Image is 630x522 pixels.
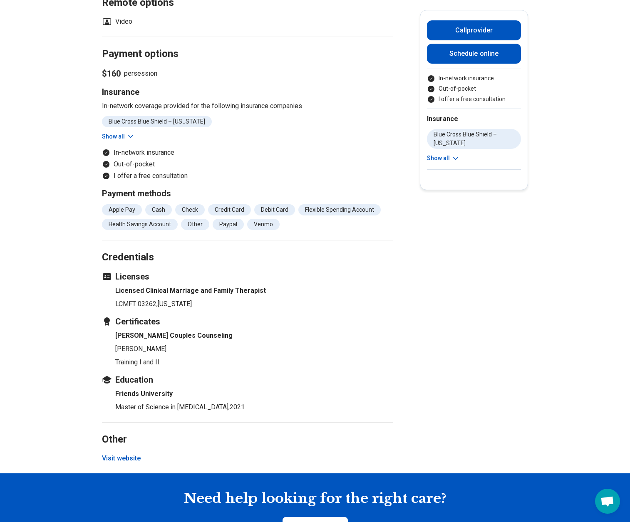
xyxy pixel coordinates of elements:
[102,316,393,327] h3: Certificates
[115,299,393,309] p: LCMFT 03262
[247,219,280,230] li: Venmo
[102,132,135,141] button: Show all
[427,20,521,40] button: Callprovider
[102,116,212,127] li: Blue Cross Blue Shield – [US_STATE]
[102,188,393,199] h3: Payment methods
[427,74,521,104] ul: Payment options
[102,27,393,61] h2: Payment options
[102,271,393,282] h3: Licenses
[102,453,141,463] button: Visit website
[102,148,393,158] li: In-network insurance
[156,300,192,308] span: , [US_STATE]
[181,219,209,230] li: Other
[102,219,178,230] li: Health Savings Account
[145,204,172,215] li: Cash
[102,374,393,386] h3: Education
[427,95,521,104] li: I offer a free consultation
[115,286,393,296] h4: Licensed Clinical Marriage and Family Therapist
[102,101,393,111] p: In-network coverage provided for the following insurance companies
[102,204,142,215] li: Apple Pay
[102,68,121,79] span: $160
[102,86,393,98] h3: Insurance
[254,204,295,215] li: Debit Card
[427,129,521,149] li: Blue Cross Blue Shield – [US_STATE]
[102,230,393,265] h2: Credentials
[102,17,132,27] li: Video
[7,490,623,507] h2: Need help looking for the right care?
[115,402,393,412] p: Master of Science in [MEDICAL_DATA] , 2021
[213,219,244,230] li: Paypal
[175,204,205,215] li: Check
[102,413,393,447] h2: Other
[298,204,381,215] li: Flexible Spending Account
[427,154,460,163] button: Show all
[427,114,521,124] h2: Insurance
[427,44,521,64] a: Schedule online
[102,171,393,181] li: I offer a free consultation
[102,148,393,181] ul: Payment options
[115,357,393,367] p: Training I and II.
[115,344,393,354] p: [PERSON_NAME]
[115,331,393,341] h4: [PERSON_NAME] Couples Counseling
[102,159,393,169] li: Out-of-pocket
[102,68,393,79] p: per session
[115,389,393,399] h4: Friends University
[427,74,521,83] li: In-network insurance
[427,84,521,93] li: Out-of-pocket
[595,489,620,514] div: Open chat
[208,204,251,215] li: Credit Card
